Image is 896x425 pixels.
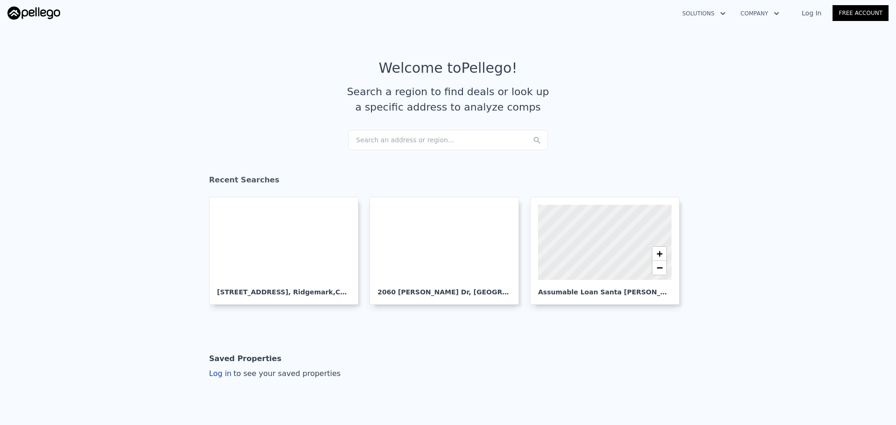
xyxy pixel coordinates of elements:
[348,130,548,150] div: Search an address or region...
[652,247,666,261] a: Zoom in
[370,197,526,305] a: 2060 [PERSON_NAME] Dr, [GEOGRAPHIC_DATA]
[343,84,553,115] div: Search a region to find deals or look up a specific address to analyze comps
[657,248,663,259] span: +
[379,60,518,77] div: Welcome to Pellego !
[209,167,687,197] div: Recent Searches
[378,280,511,297] div: 2060 [PERSON_NAME] Dr , [GEOGRAPHIC_DATA]
[209,197,366,305] a: [STREET_ADDRESS], Ridgemark,CA 95023
[538,280,672,297] div: Assumable Loan Santa [PERSON_NAME]-[GEOGRAPHIC_DATA]
[657,262,663,273] span: −
[217,280,350,297] div: [STREET_ADDRESS] , Ridgemark
[652,261,666,275] a: Zoom out
[209,368,341,379] div: Log in
[7,7,60,20] img: Pellego
[833,5,889,21] a: Free Account
[733,5,787,22] button: Company
[791,8,833,18] a: Log In
[675,5,733,22] button: Solutions
[530,197,687,305] a: Assumable Loan Santa [PERSON_NAME]-[GEOGRAPHIC_DATA]
[231,369,341,378] span: to see your saved properties
[209,349,281,368] div: Saved Properties
[333,288,370,296] span: , CA 95023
